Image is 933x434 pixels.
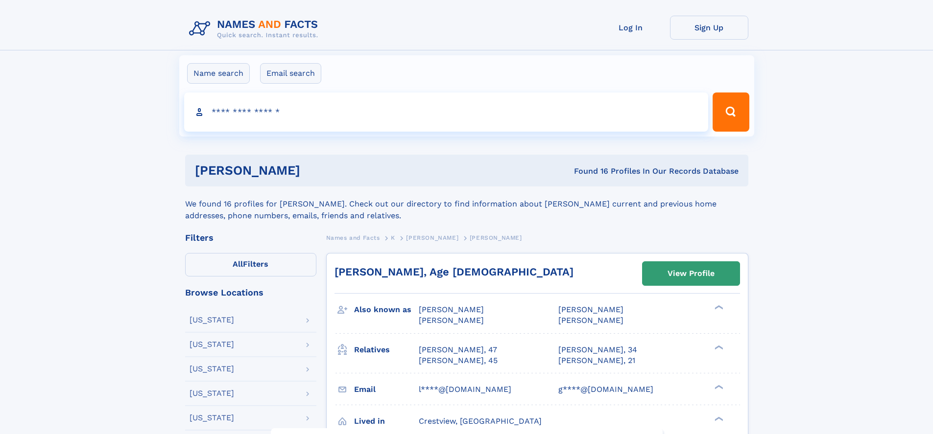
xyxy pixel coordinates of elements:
[419,416,542,426] span: Crestview, [GEOGRAPHIC_DATA]
[713,92,749,132] button: Search Button
[419,316,484,325] span: [PERSON_NAME]
[185,186,748,222] div: We found 16 profiles for [PERSON_NAME]. Check out our directory to find information about [PERSON...
[592,16,670,40] a: Log In
[558,305,623,314] span: [PERSON_NAME]
[558,355,635,366] a: [PERSON_NAME], 21
[558,316,623,325] span: [PERSON_NAME]
[185,253,316,276] label: Filters
[391,234,395,241] span: K
[190,389,234,397] div: [US_STATE]
[185,233,316,242] div: Filters
[712,415,724,422] div: ❯
[185,288,316,297] div: Browse Locations
[406,234,458,241] span: [PERSON_NAME]
[185,16,326,42] img: Logo Names and Facts
[354,301,419,318] h3: Also known as
[419,344,497,355] a: [PERSON_NAME], 47
[195,164,437,177] h1: [PERSON_NAME]
[419,355,498,366] a: [PERSON_NAME], 45
[643,262,740,285] a: View Profile
[470,234,522,241] span: [PERSON_NAME]
[670,16,748,40] a: Sign Up
[406,231,458,244] a: [PERSON_NAME]
[184,92,709,132] input: search input
[419,305,484,314] span: [PERSON_NAME]
[190,316,234,324] div: [US_STATE]
[668,262,715,285] div: View Profile
[712,384,724,390] div: ❯
[354,413,419,430] h3: Lived in
[391,231,395,244] a: K
[335,266,574,278] a: [PERSON_NAME], Age [DEMOGRAPHIC_DATA]
[354,342,419,358] h3: Relatives
[712,304,724,311] div: ❯
[558,344,637,355] a: [PERSON_NAME], 34
[187,63,250,84] label: Name search
[354,381,419,398] h3: Email
[190,365,234,373] div: [US_STATE]
[712,344,724,350] div: ❯
[190,414,234,422] div: [US_STATE]
[326,231,380,244] a: Names and Facts
[437,166,739,177] div: Found 16 Profiles In Our Records Database
[190,341,234,348] div: [US_STATE]
[260,63,321,84] label: Email search
[233,259,243,269] span: All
